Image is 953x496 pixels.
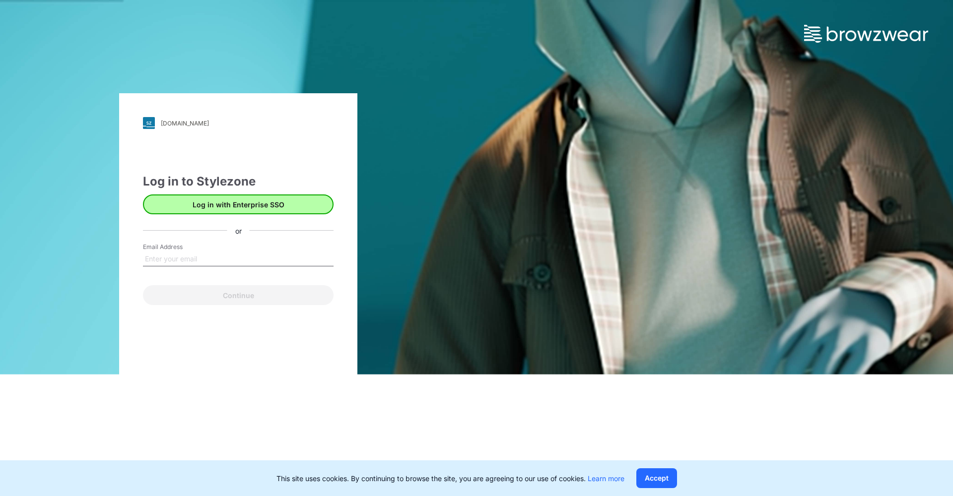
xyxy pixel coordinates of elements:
img: browzwear-logo.73288ffb.svg [804,25,928,43]
p: This site uses cookies. By continuing to browse the site, you are agreeing to our use of cookies. [276,473,624,484]
div: Log in to Stylezone [143,173,334,190]
button: Log in with Enterprise SSO [143,194,334,214]
label: Email Address [143,243,212,251]
a: Learn more [588,474,624,483]
a: [DOMAIN_NAME] [143,117,334,129]
input: Enter your email [143,251,334,266]
div: [DOMAIN_NAME] [161,120,209,127]
button: Accept [636,468,677,488]
div: or [227,225,250,236]
img: svg+xml;base64,PHN2ZyB3aWR0aD0iMjgiIGhlaWdodD0iMjgiIHZpZXdCb3g9IjAgMCAyOCAyOCIgZmlsbD0ibm9uZSIgeG... [143,117,155,129]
